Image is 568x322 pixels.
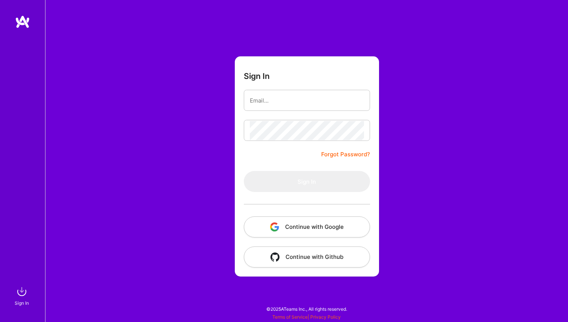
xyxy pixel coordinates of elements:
[250,91,364,110] input: Email...
[15,299,29,307] div: Sign In
[270,222,279,231] img: icon
[310,314,341,320] a: Privacy Policy
[16,284,29,307] a: sign inSign In
[272,314,341,320] span: |
[244,246,370,268] button: Continue with Github
[15,15,30,29] img: logo
[244,71,270,81] h3: Sign In
[321,150,370,159] a: Forgot Password?
[14,284,29,299] img: sign in
[244,171,370,192] button: Sign In
[244,216,370,237] button: Continue with Google
[272,314,308,320] a: Terms of Service
[45,299,568,318] div: © 2025 ATeams Inc., All rights reserved.
[270,252,279,262] img: icon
